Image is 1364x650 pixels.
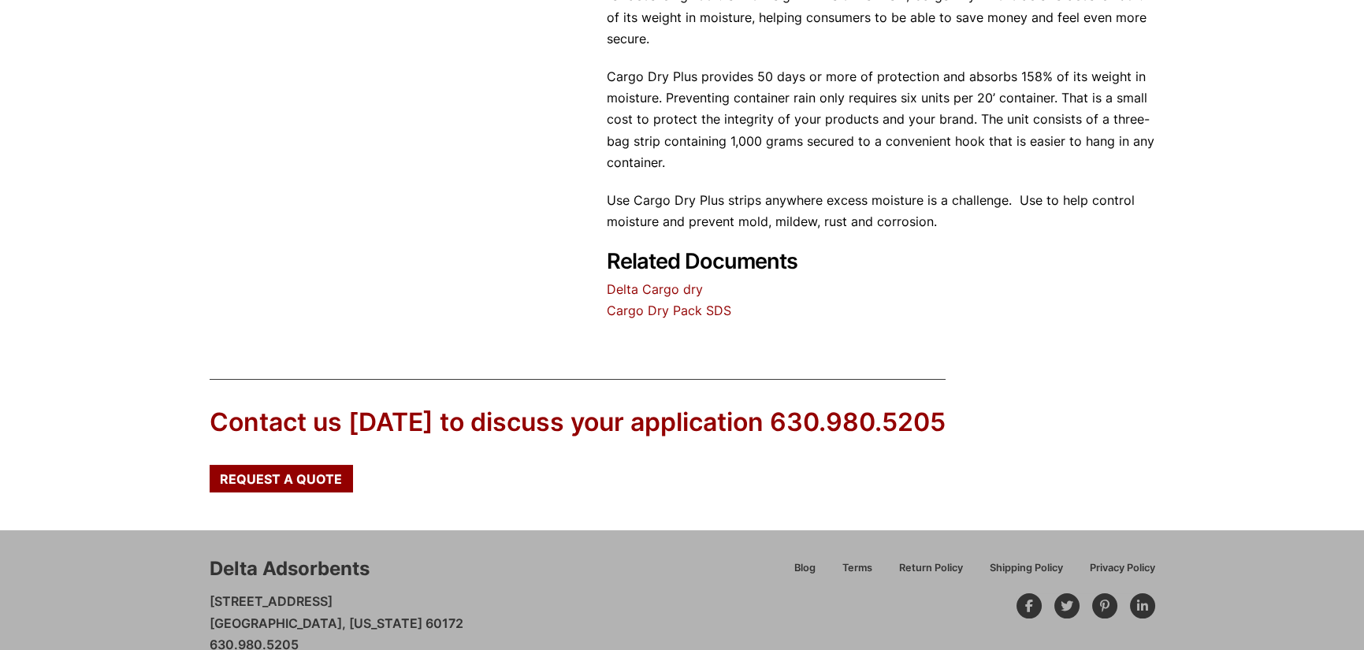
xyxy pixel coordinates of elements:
a: Delta Cargo dry [607,281,703,297]
span: Blog [794,563,816,574]
div: Delta Adsorbents [210,555,370,582]
span: Terms [842,563,872,574]
a: Return Policy [886,559,976,587]
p: Cargo Dry Plus provides 50 days or more of protection and absorbs 158% of its weight in moisture.... [607,66,1155,173]
div: Contact us [DATE] to discuss your application 630.980.5205 [210,405,946,440]
a: Request a Quote [210,465,353,492]
span: Request a Quote [220,473,342,485]
a: Shipping Policy [976,559,1076,587]
a: Terms [829,559,886,587]
span: Privacy Policy [1090,563,1155,574]
a: Blog [781,559,829,587]
span: Return Policy [899,563,963,574]
a: Cargo Dry Pack SDS [607,303,731,318]
a: Privacy Policy [1076,559,1155,587]
p: Use Cargo Dry Plus strips anywhere excess moisture is a challenge. Use to help control moisture a... [607,190,1155,232]
span: Shipping Policy [990,563,1063,574]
